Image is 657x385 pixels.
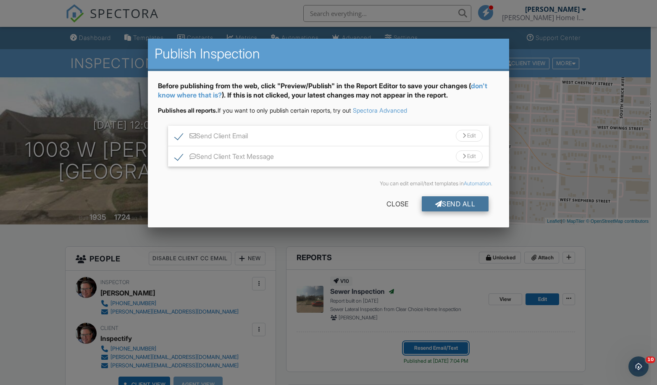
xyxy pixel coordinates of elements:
div: Send All [422,196,489,211]
label: Send Client Text Message [175,153,274,163]
div: Edit [456,130,483,142]
a: don't know where that is? [158,82,487,99]
span: 10 [646,356,655,363]
div: Before publishing from the web, click "Preview/Publish" in the Report Editor to save your changes... [158,81,499,107]
a: Spectora Advanced [353,107,407,114]
iframe: Intercom live chat [628,356,649,377]
label: Send Client Email [175,132,248,142]
h2: Publish Inspection [155,45,502,62]
div: Edit [456,150,483,162]
span: If you want to only publish certain reports, try out [158,107,351,114]
strong: Publishes all reports. [158,107,218,114]
div: You can edit email/text templates in . [165,180,492,187]
a: Automation [464,180,491,187]
div: Close [373,196,422,211]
